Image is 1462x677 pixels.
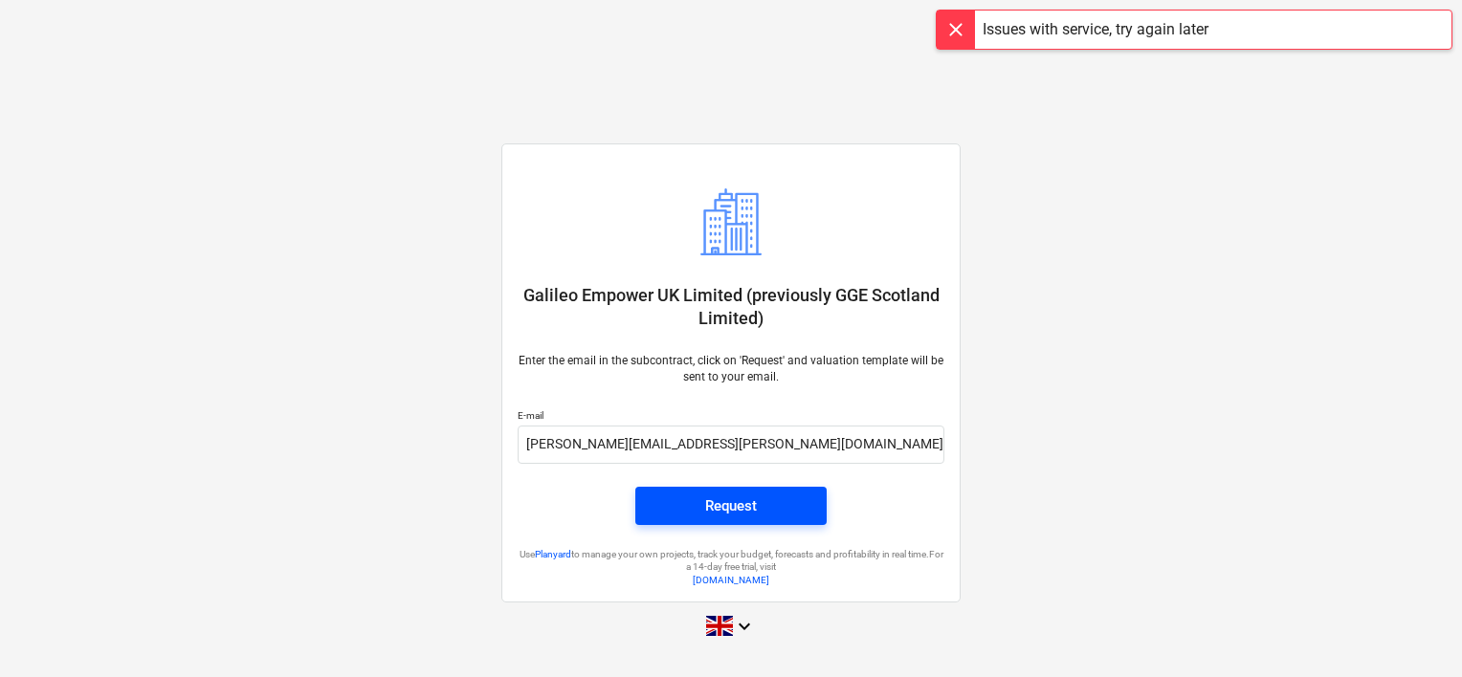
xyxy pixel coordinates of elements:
a: Planyard [535,549,571,559]
button: Request [635,487,827,525]
div: Issues with service, try again later [983,18,1208,41]
div: Request [705,493,757,518]
p: Enter the email in the subcontract, click on 'Request' and valuation template will be sent to you... [518,353,944,385]
p: Galileo Empower UK Limited (previously GGE Scotland Limited) [518,284,944,330]
p: Use to manage your own projects, track your budget, forecasts and profitability in real time. For... [518,548,944,574]
i: keyboard_arrow_down [733,615,756,638]
input: E-mail [518,426,944,464]
a: [DOMAIN_NAME] [693,575,769,585]
p: E-mail [518,409,944,426]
